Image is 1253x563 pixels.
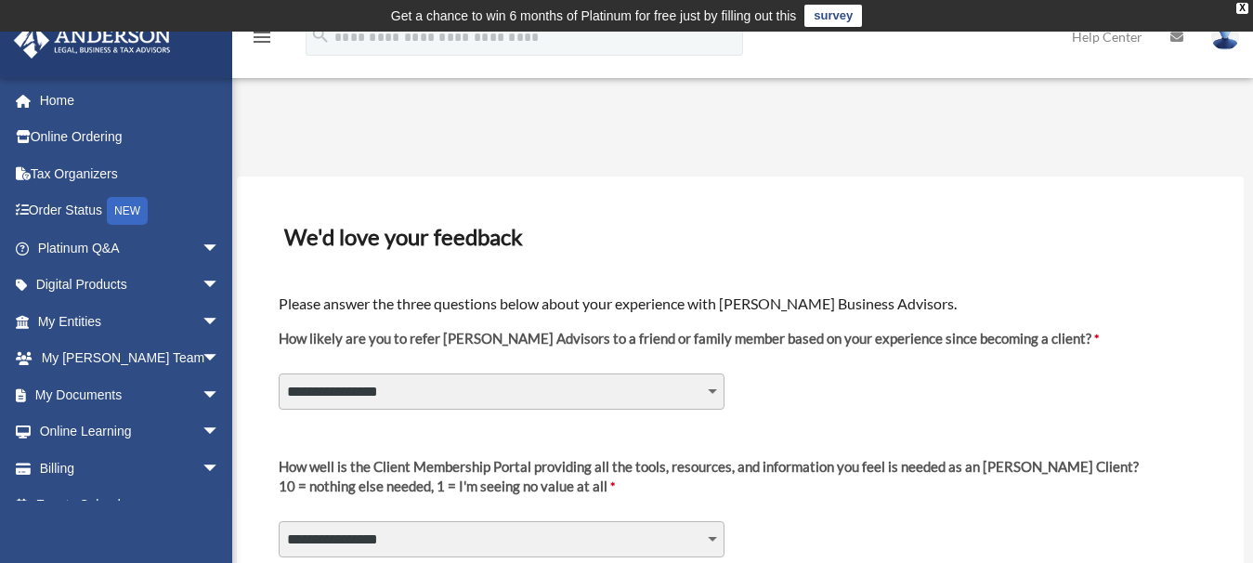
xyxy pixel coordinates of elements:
[202,413,239,452] span: arrow_drop_down
[277,217,1203,256] h3: We'd love your feedback
[1211,23,1239,50] img: User Pic
[251,26,273,48] i: menu
[279,329,1099,363] label: How likely are you to refer [PERSON_NAME] Advisors to a friend or family member based on your exp...
[13,413,248,451] a: Online Learningarrow_drop_down
[804,5,862,27] a: survey
[251,33,273,48] a: menu
[310,25,331,46] i: search
[8,22,176,59] img: Anderson Advisors Platinum Portal
[13,82,248,119] a: Home
[13,155,248,192] a: Tax Organizers
[279,294,1201,314] h4: Please answer the three questions below about your experience with [PERSON_NAME] Business Advisors.
[202,229,239,268] span: arrow_drop_down
[391,5,797,27] div: Get a chance to win 6 months of Platinum for free just by filling out this
[279,457,1139,477] div: How well is the Client Membership Portal providing all the tools, resources, and information you ...
[13,450,248,487] a: Billingarrow_drop_down
[202,340,239,378] span: arrow_drop_down
[13,192,248,230] a: Order StatusNEW
[13,119,248,156] a: Online Ordering
[13,229,248,267] a: Platinum Q&Aarrow_drop_down
[279,457,1139,511] label: 10 = nothing else needed, 1 = I'm seeing no value at all
[202,376,239,414] span: arrow_drop_down
[202,267,239,305] span: arrow_drop_down
[13,267,248,304] a: Digital Productsarrow_drop_down
[13,376,248,413] a: My Documentsarrow_drop_down
[13,340,248,377] a: My [PERSON_NAME] Teamarrow_drop_down
[107,197,148,225] div: NEW
[202,450,239,488] span: arrow_drop_down
[13,487,248,524] a: Events Calendar
[202,303,239,341] span: arrow_drop_down
[13,303,248,340] a: My Entitiesarrow_drop_down
[1236,3,1248,14] div: close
